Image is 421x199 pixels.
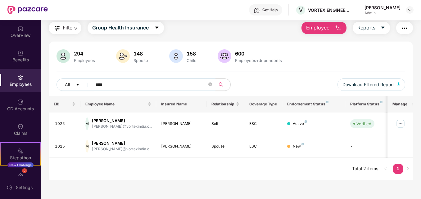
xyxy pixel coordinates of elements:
[234,58,283,63] div: Employees+dependents
[17,25,24,32] img: svg+xml;base64,PHN2ZyBpZD0iSG9tZSIgeG1sbnM9Imh0dHA6Ly93d3cudzMub3JnLzIwMDAvc3ZnIiB3aWR0aD0iMjAiIG...
[254,7,260,14] img: svg+xml;base64,PHN2ZyBpZD0iSGVscC0zMngzMiIgeG1sbnM9Imh0dHA6Ly93d3cudzMub3JnLzIwMDAvc3ZnIiB3aWR0aD...
[185,51,198,57] div: 158
[73,58,96,63] div: Employees
[381,164,391,174] button: left
[57,49,70,63] img: svg+xml;base64,PHN2ZyB4bWxucz0iaHR0cDovL3d3dy53My5vcmcvMjAwMC9zdmciIHhtbG5zOnhsaW5rPSJodHRwOi8vd3...
[14,184,34,191] div: Settings
[53,24,61,32] img: svg+xml;base64,PHN2ZyB4bWxucz0iaHR0cDovL3d3dy53My5vcmcvMjAwMC9zdmciIHdpZHRoPSIyNCIgaGVpZ2h0PSIyNC...
[156,96,207,113] th: Insured Name
[7,6,48,14] img: New Pazcare Logo
[364,5,401,11] div: [PERSON_NAME]
[161,121,202,127] div: [PERSON_NAME]
[301,143,304,145] img: svg+xml;base64,PHN2ZyB4bWxucz0iaHR0cDovL3d3dy53My5vcmcvMjAwMC9zdmciIHdpZHRoPSI4IiBoZWlnaHQ9IjgiIH...
[65,81,70,88] span: All
[403,164,413,174] button: right
[55,144,75,149] div: 1025
[211,144,239,149] div: Spouse
[249,144,277,149] div: ESC
[293,144,304,149] div: New
[249,121,277,127] div: ESC
[380,25,385,31] span: caret-down
[211,102,235,107] span: Relationship
[345,135,389,158] td: -
[169,49,183,63] img: svg+xml;base64,PHN2ZyB4bWxucz0iaHR0cDovL3d3dy53My5vcmcvMjAwMC9zdmciIHhtbG5zOnhsaW5rPSJodHRwOi8vd3...
[262,7,278,12] div: Get Help
[393,164,403,174] li: 1
[334,24,342,32] img: svg+xml;base64,PHN2ZyB4bWxucz0iaHR0cDovL3d3dy53My5vcmcvMjAwMC9zdmciIHhtbG5zOnhsaW5rPSJodHRwOi8vd3...
[92,140,152,146] div: [PERSON_NAME]
[49,96,80,113] th: EID
[185,58,198,63] div: Child
[17,99,24,105] img: svg+xml;base64,PHN2ZyBpZD0iQ0RfQWNjb3VudHMiIGRhdGEtbmFtZT0iQ0QgQWNjb3VudHMiIHhtbG5zPSJodHRwOi8vd3...
[7,184,13,191] img: svg+xml;base64,PHN2ZyBpZD0iU2V0dGluZy0yMHgyMCIgeG1sbnM9Imh0dHA6Ly93d3cudzMub3JnLzIwMDAvc3ZnIiB3aW...
[381,164,391,174] li: Previous Page
[22,168,27,173] div: 2
[17,50,24,56] img: svg+xml;base64,PHN2ZyBpZD0iQmVuZWZpdHMiIHhtbG5zPSJodHRwOi8vd3d3LnczLm9yZy8yMDAwL3N2ZyIgd2lkdGg9Ij...
[85,117,89,130] div: M
[85,140,89,153] div: M
[17,123,24,130] img: svg+xml;base64,PHN2ZyBpZD0iQ2xhaW0iIHhtbG5zPSJodHRwOi8vd3d3LnczLm9yZy8yMDAwL3N2ZyIgd2lkdGg9IjIwIi...
[357,24,375,32] span: Reports
[85,102,147,107] span: Employee Name
[57,78,94,91] button: Allcaret-down
[350,102,384,107] div: Platform Status
[293,121,307,127] div: Active
[92,24,149,32] span: Group Health Insurance
[208,82,212,86] span: close-circle
[7,162,34,167] div: New Challenge
[244,96,282,113] th: Coverage Type
[49,22,81,34] button: Filters
[73,51,96,57] div: 294
[218,49,231,63] img: svg+xml;base64,PHN2ZyB4bWxucz0iaHR0cDovL3d3dy53My5vcmcvMjAwMC9zdmciIHhtbG5zOnhsaW5rPSJodHRwOi8vd3...
[17,74,24,81] img: svg+xml;base64,PHN2ZyBpZD0iRW1wbG95ZWVzIiB4bWxucz0iaHR0cDovL3d3dy53My5vcmcvMjAwMC9zdmciIHdpZHRoPS...
[154,25,159,31] span: caret-down
[326,101,328,103] img: svg+xml;base64,PHN2ZyB4bWxucz0iaHR0cDovL3d3dy53My5vcmcvMjAwMC9zdmciIHdpZHRoPSI4IiBoZWlnaHQ9IjgiIH...
[380,101,383,103] img: svg+xml;base64,PHN2ZyB4bWxucz0iaHR0cDovL3d3dy53My5vcmcvMjAwMC9zdmciIHdpZHRoPSI4IiBoZWlnaHQ9IjgiIH...
[406,167,410,170] span: right
[132,51,149,57] div: 148
[88,22,164,34] button: Group Health Insurancecaret-down
[352,164,378,174] li: Total 2 items
[63,24,77,32] span: Filters
[287,102,340,107] div: Endorsement Status
[301,22,346,34] button: Employee
[401,24,408,32] img: svg+xml;base64,PHN2ZyB4bWxucz0iaHR0cDovL3d3dy53My5vcmcvMjAwMC9zdmciIHdpZHRoPSIyNCIgaGVpZ2h0PSIyNC...
[161,144,202,149] div: [PERSON_NAME]
[17,172,24,179] img: svg+xml;base64,PHN2ZyBpZD0iRW5kb3JzZW1lbnRzIiB4bWxucz0iaHR0cDovL3d3dy53My5vcmcvMjAwMC9zdmciIHdpZH...
[215,78,231,91] button: search
[337,78,405,91] button: Download Filtered Report
[305,120,307,123] img: svg+xml;base64,PHN2ZyB4bWxucz0iaHR0cDovL3d3dy53My5vcmcvMjAwMC9zdmciIHdpZHRoPSI4IiBoZWlnaHQ9IjgiIH...
[308,7,351,13] div: VORTEX ENGINEERING(PVT) LTD.
[393,164,403,173] a: 1
[407,7,412,12] img: svg+xml;base64,PHN2ZyBpZD0iRHJvcGRvd24tMzJ4MzIiIHhtbG5zPSJodHRwOi8vd3d3LnczLm9yZy8yMDAwL3N2ZyIgd2...
[132,58,149,63] div: Spouse
[356,121,371,127] div: Verified
[116,49,130,63] img: svg+xml;base64,PHN2ZyB4bWxucz0iaHR0cDovL3d3dy53My5vcmcvMjAwMC9zdmciIHhtbG5zOnhsaW5rPSJodHRwOi8vd3...
[92,124,152,130] div: [PERSON_NAME]@vortexindia.c...
[17,148,24,154] img: svg+xml;base64,PHN2ZyB4bWxucz0iaHR0cDovL3d3dy53My5vcmcvMjAwMC9zdmciIHdpZHRoPSIyMSIgaGVpZ2h0PSIyMC...
[387,96,413,113] th: Manage
[234,51,283,57] div: 600
[364,11,401,15] div: Admin
[92,118,152,124] div: [PERSON_NAME]
[215,82,227,87] span: search
[403,164,413,174] li: Next Page
[208,82,212,88] span: close-circle
[306,24,329,32] span: Employee
[55,121,75,127] div: 1025
[396,119,405,129] img: manageButton
[397,82,400,86] img: svg+xml;base64,PHN2ZyB4bWxucz0iaHR0cDovL3d3dy53My5vcmcvMjAwMC9zdmciIHhtbG5zOnhsaW5rPSJodHRwOi8vd3...
[353,22,390,34] button: Reportscaret-down
[92,146,152,152] div: [PERSON_NAME]@vortexindia.c...
[80,96,156,113] th: Employee Name
[54,102,71,107] span: EID
[1,155,40,161] div: Stepathon
[75,82,80,87] span: caret-down
[211,121,239,127] div: Self
[206,96,244,113] th: Relationship
[342,81,394,88] span: Download Filtered Report
[384,167,387,170] span: left
[299,6,303,14] span: V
